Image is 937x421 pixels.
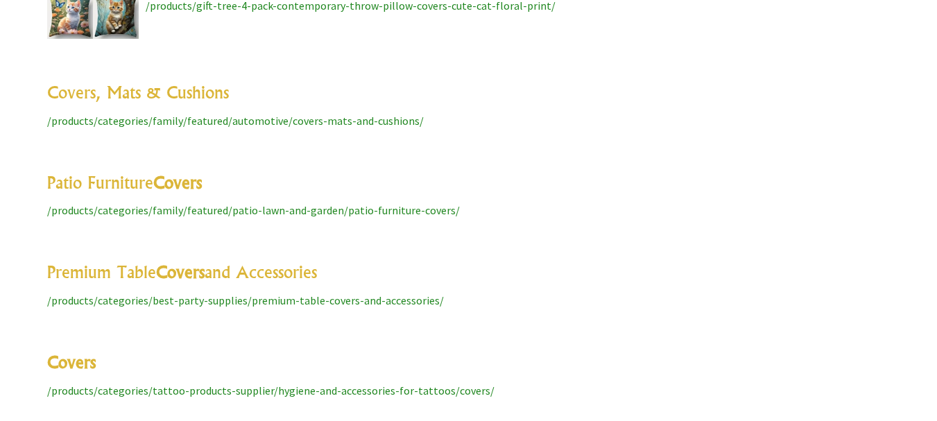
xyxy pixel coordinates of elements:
[47,261,317,282] a: Premium TableCoversand Accessories
[47,352,96,372] a: Covers
[47,82,229,103] a: Covers, Mats & Cushions
[153,172,202,193] highlight: Covers
[47,293,444,307] a: /products/categories/best-party-supplies/premium-table-covers-and-accessories/
[47,114,424,128] a: /products/categories/family/featured/automotive/covers-mats-and-cushions/
[47,203,460,217] a: /products/categories/family/featured/patio-lawn-and-garden/patio-furniture-covers/
[156,261,205,282] highlight: Covers
[47,384,495,397] a: /products/categories/tattoo-products-supplier/hygiene-and-accessories-for-tattoos/covers/
[47,172,202,193] a: Patio FurnitureCovers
